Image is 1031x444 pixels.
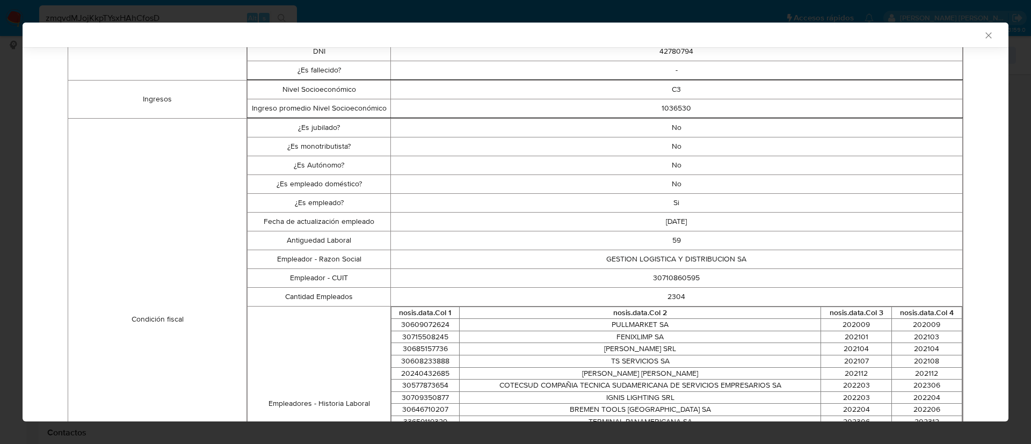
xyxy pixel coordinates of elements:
[891,404,962,416] td: 202206
[821,343,891,355] td: 202104
[821,307,891,319] th: nosis.data.Col 3
[390,250,962,268] td: GESTION LOGISTICA Y DISTRIBUCION SA
[460,404,821,416] td: BREMEN TOOLS [GEOGRAPHIC_DATA] SA
[390,193,962,212] td: Si
[391,355,459,367] td: 30608233888
[248,137,390,156] td: ¿Es monotributista?
[821,391,891,404] td: 202203
[891,416,962,428] td: 202312
[248,287,390,306] td: Cantidad Empleados
[891,355,962,367] td: 202108
[391,331,459,343] td: 30715508245
[821,319,891,331] td: 202009
[390,156,962,174] td: No
[391,367,459,380] td: 20240432685
[460,416,821,428] td: TERMINAL PANAMERICANA SA
[248,118,390,137] td: ¿Es jubilado?
[248,193,390,212] td: ¿Es empleado?
[460,319,821,331] td: PULLMARKET SA
[460,380,821,392] td: COTECSUD COMPAÑIA TECNICA SUDAMERICANA DE SERVICIOS EMPRESARIOS SA
[248,156,390,174] td: ¿Es Autónomo?
[390,61,962,79] td: -
[390,287,962,306] td: 2304
[821,380,891,392] td: 202203
[248,268,390,287] td: Empleador - CUIT
[391,307,459,319] th: nosis.data.Col 1
[390,212,962,231] td: [DATE]
[390,99,962,118] td: 1036530
[248,250,390,268] td: Empleador - Razon Social
[248,99,390,118] td: Ingreso promedio Nivel Socioeconómico
[391,380,459,392] td: 30577873654
[248,174,390,193] td: ¿Es empleado doméstico?
[891,319,962,331] td: 202009
[821,367,891,380] td: 202112
[891,343,962,355] td: 202104
[391,404,459,416] td: 30646710207
[248,231,390,250] td: Antiguedad Laboral
[460,307,821,319] th: nosis.data.Col 2
[891,307,962,319] th: nosis.data.Col 4
[390,42,962,61] td: 42780794
[821,404,891,416] td: 202204
[891,367,962,380] td: 202112
[390,174,962,193] td: No
[391,391,459,404] td: 30709350877
[983,30,993,40] button: Cerrar ventana
[460,367,821,380] td: [PERSON_NAME] [PERSON_NAME]
[460,331,821,343] td: FENIXLIMP SA
[68,80,247,118] td: Ingresos
[460,355,821,367] td: TS SERVICIOS SA
[390,268,962,287] td: 30710860595
[23,23,1008,421] div: closure-recommendation-modal
[391,319,459,331] td: 30609072624
[460,343,821,355] td: [PERSON_NAME] SRL
[821,416,891,428] td: 202306
[248,61,390,79] td: ¿Es fallecido?
[390,118,962,137] td: No
[248,212,390,231] td: Fecha de actualización empleado
[391,416,459,428] td: 33659119329
[390,137,962,156] td: No
[891,380,962,392] td: 202306
[390,231,962,250] td: 59
[460,391,821,404] td: IGNIS LIGHTING SRL
[248,42,390,61] td: DNI
[891,331,962,343] td: 202103
[891,391,962,404] td: 202204
[390,80,962,99] td: C3
[821,355,891,367] td: 202107
[391,343,459,355] td: 30685157736
[821,331,891,343] td: 202101
[248,80,390,99] td: Nivel Socioeconómico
